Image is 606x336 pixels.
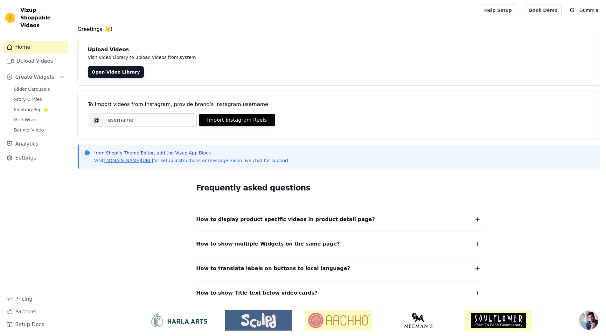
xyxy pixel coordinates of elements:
button: Create Widgets [3,71,68,83]
img: Neeman's [385,313,452,328]
a: Floating-Pop ⭐ [10,105,68,114]
a: [DOMAIN_NAME][URL] [104,158,153,163]
button: How to show multiple Widgets on the same page? [196,239,481,248]
button: How to show Title text below video cards? [196,289,481,297]
a: Grid Wrap [10,115,68,124]
a: Help Setup [480,4,516,16]
a: Setup Docs [3,318,68,331]
p: Gummia [577,4,601,16]
p: Visit Video Library to upload videos from system [88,54,373,61]
a: Slider Carousels [10,85,68,94]
button: How to translate labels on buttons to local language? [196,264,481,273]
img: Soulflower [465,310,532,331]
span: Slider Carousels [14,86,50,92]
img: Sculpd US [225,313,292,328]
a: Open Video Library [88,66,144,78]
img: Vizup [5,13,15,23]
span: How to show multiple Widgets on the same page? [196,239,340,248]
h2: Frequently asked questions [196,182,481,194]
span: Grid Wrap [14,117,36,123]
a: Partners [3,305,68,318]
span: Story Circles [14,96,42,103]
button: Import Instagram Reels [199,114,275,126]
p: from Shopify Theme Editor, add the Vizup App Block [94,150,290,156]
a: Upload Videos [3,55,68,68]
span: How to display product specific videos in product detail page? [196,215,375,224]
a: Home [3,41,68,54]
button: How to display product specific videos in product detail page? [196,215,481,224]
h4: Upload Videos [88,46,589,54]
span: Floating-Pop ⭐ [14,106,48,113]
span: @ [88,113,105,127]
a: Settings [3,152,68,164]
span: Create Widgets [15,73,54,81]
span: Banner Video [14,127,44,133]
a: Banner Video [10,125,68,134]
span: How to show Title text below video cards? [196,289,318,297]
img: HarlaArts [145,313,212,328]
a: Story Circles [10,95,68,104]
button: G Gummia [567,4,601,16]
h4: Greetings 👋! [78,25,600,33]
a: Analytics [3,138,68,150]
a: Pricing [3,293,68,305]
text: G [570,7,574,13]
div: To import videos from Instagram, provide brand's instagram username [88,101,589,108]
input: username [105,113,197,127]
img: Aachho [305,310,372,331]
span: How to translate labels on buttons to local language? [196,264,350,273]
div: Open chat [579,311,598,330]
span: Vizup Shoppable Videos [20,6,66,29]
a: Book Demo [525,4,561,16]
p: Visit for setup instructions or message me in live chat for support. [94,157,290,164]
